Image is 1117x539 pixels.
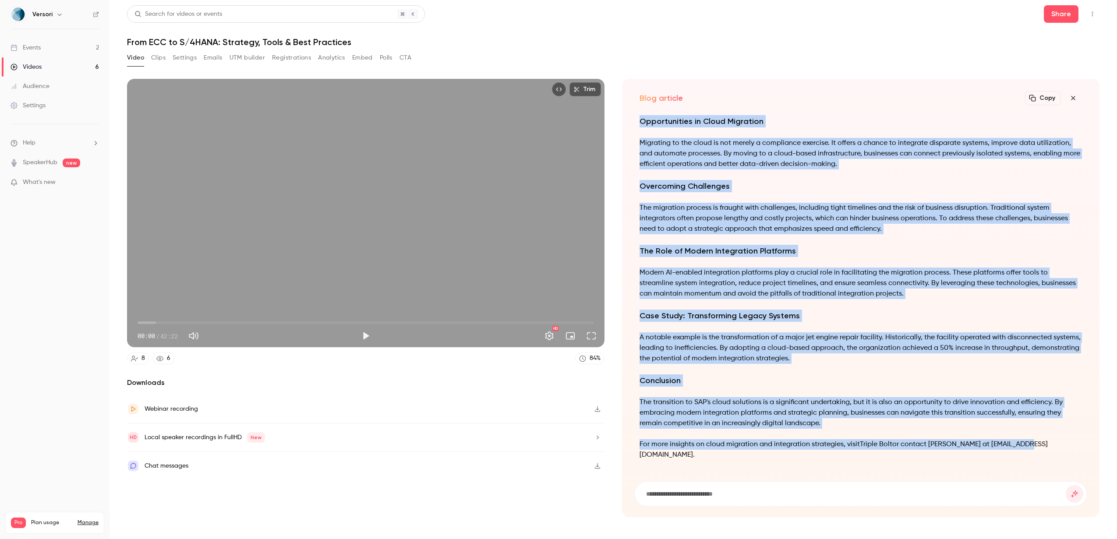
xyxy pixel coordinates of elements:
[11,82,49,91] div: Audience
[11,138,99,148] li: help-dropdown-opener
[145,404,198,414] div: Webinar recording
[11,7,25,21] img: Versori
[640,203,1082,234] p: The migration process is fraught with challenges, including tight timelines and the risk of busin...
[640,180,1082,192] h2: Overcoming Challenges
[138,331,178,341] div: 00:00
[173,51,197,65] button: Settings
[640,245,1082,257] h2: The Role of Modern Integration Platforms
[156,331,159,341] span: /
[11,518,26,528] span: Pro
[357,327,375,345] button: Play
[23,138,35,148] span: Help
[152,352,174,364] a: 6
[640,439,1082,460] p: For more insights on cloud migration and integration strategies, visit or contact [PERSON_NAME] a...
[204,51,222,65] button: Emails
[583,327,600,345] button: Full screen
[63,159,80,167] span: new
[640,310,1082,322] h2: Case Study: Transforming Legacy Systems
[11,43,41,52] div: Events
[138,331,155,341] span: 00:00
[562,327,579,345] button: Turn on miniplayer
[134,10,222,19] div: Search for videos or events
[569,82,601,96] button: Trim
[1085,7,1099,21] button: Top Bar Actions
[640,268,1082,299] p: Modern AI-enabled integration platforms play a crucial role in facilitating the migration process...
[11,101,46,110] div: Settings
[860,441,892,448] a: Triple Bolt
[590,354,601,363] div: 84 %
[640,115,1082,127] h2: Opportunities in Cloud Migration
[127,51,144,65] button: Video
[318,51,345,65] button: Analytics
[141,354,145,363] div: 8
[640,138,1082,169] p: Migrating to the cloud is not merely a compliance exercise. It offers a chance to integrate dispa...
[151,51,166,65] button: Clips
[380,51,392,65] button: Polls
[127,377,604,388] h2: Downloads
[230,51,265,65] button: UTM builder
[160,331,178,341] span: 42:22
[167,354,170,363] div: 6
[11,63,42,71] div: Videos
[1044,5,1078,23] button: Share
[640,93,683,103] h2: Blog article
[575,352,604,364] a: 84%
[32,10,53,19] h6: Versori
[127,37,1099,47] h1: From ECC to S/4HANA: Strategy, Tools & Best Practices
[23,158,57,167] a: SpeakerHub
[247,432,265,443] span: New
[31,519,72,526] span: Plan usage
[640,374,1082,387] h2: Conclusion
[78,519,99,526] a: Manage
[272,51,311,65] button: Registrations
[185,327,202,345] button: Mute
[640,397,1082,429] p: The transition to SAP's cloud solutions is a significant undertaking, but it is also an opportuni...
[352,51,373,65] button: Embed
[399,51,411,65] button: CTA
[127,352,149,364] a: 8
[541,327,558,345] button: Settings
[23,178,56,187] span: What's new
[552,82,566,96] button: Embed video
[640,332,1082,364] p: A notable example is the transformation of a major jet engine repair facility. Historically, the ...
[145,461,188,471] div: Chat messages
[552,326,558,331] div: HD
[1025,91,1061,105] button: Copy
[145,432,265,443] div: Local speaker recordings in FullHD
